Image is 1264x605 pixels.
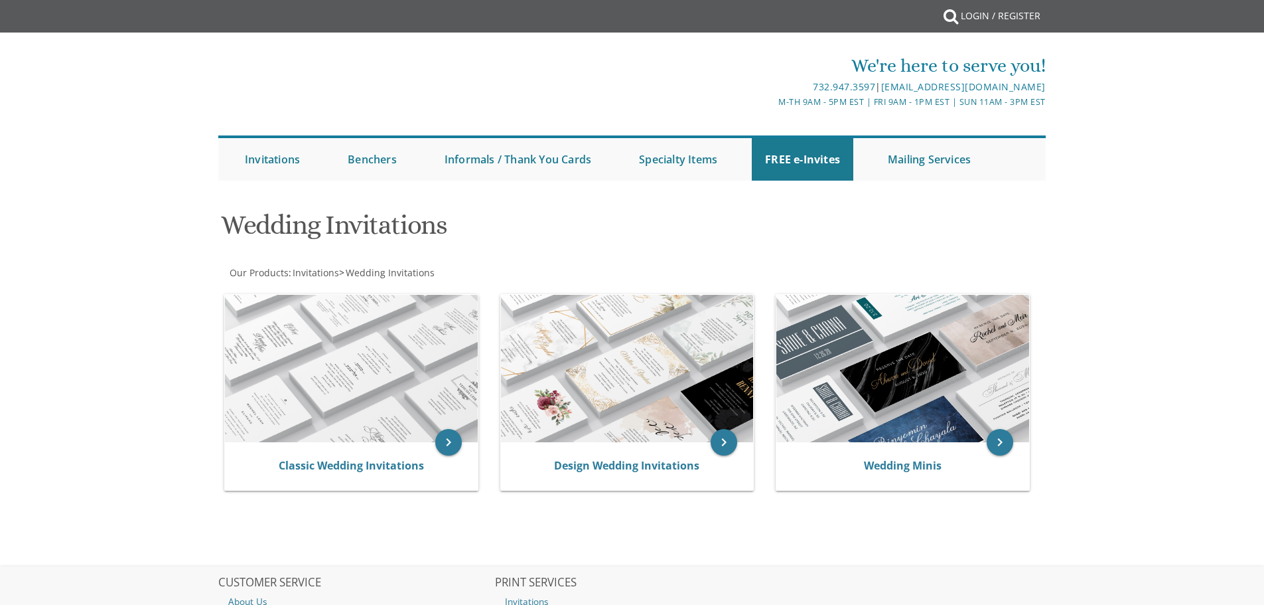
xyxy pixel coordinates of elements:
a: keyboard_arrow_right [987,429,1013,456]
a: Mailing Services [875,138,984,181]
a: Wedding Minis [864,458,942,473]
img: Design Wedding Invitations [501,295,754,442]
a: Invitations [232,138,313,181]
a: Our Products [228,266,289,279]
h1: Wedding Invitations [221,211,762,250]
div: : [218,266,632,280]
a: keyboard_arrow_right [435,429,462,456]
a: Specialty Items [626,138,731,181]
a: Informals / Thank You Cards [431,138,604,181]
a: Invitations [291,266,339,279]
a: Wedding Invitations [344,266,435,279]
span: Invitations [293,266,339,279]
img: Classic Wedding Invitations [225,295,478,442]
a: keyboard_arrow_right [711,429,737,456]
span: Wedding Invitations [346,266,435,279]
a: Classic Wedding Invitations [279,458,424,473]
div: M-Th 9am - 5pm EST | Fri 9am - 1pm EST | Sun 11am - 3pm EST [495,95,1046,109]
span: > [339,266,435,279]
a: 732.947.3597 [813,80,875,93]
a: Benchers [334,138,410,181]
a: [EMAIL_ADDRESS][DOMAIN_NAME] [881,80,1046,93]
img: Wedding Minis [776,295,1029,442]
a: Design Wedding Invitations [554,458,699,473]
h2: CUSTOMER SERVICE [218,576,493,590]
div: | [495,79,1046,95]
h2: PRINT SERVICES [495,576,770,590]
div: We're here to serve you! [495,52,1046,79]
a: FREE e-Invites [752,138,853,181]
